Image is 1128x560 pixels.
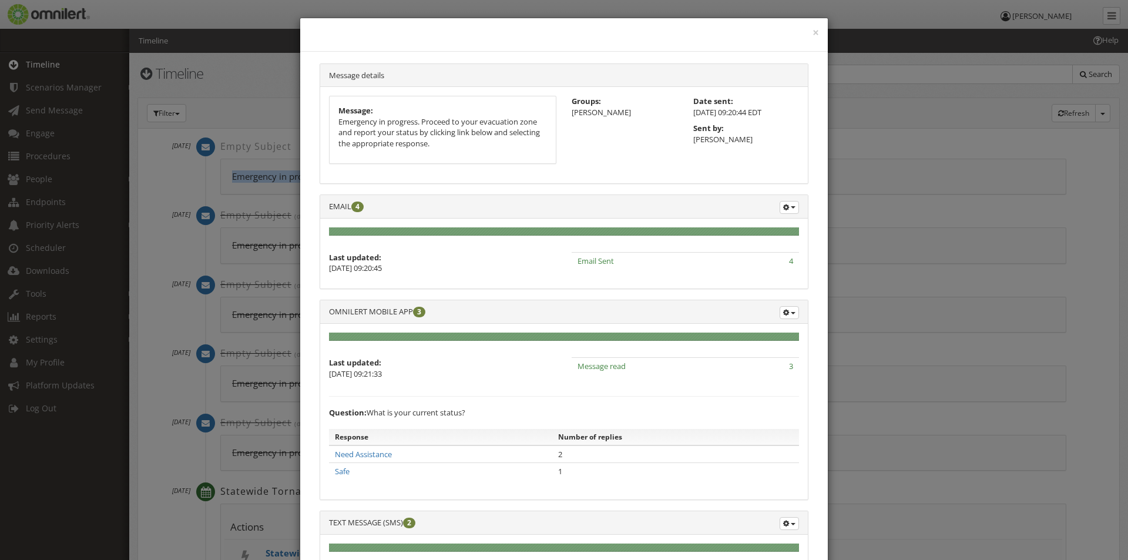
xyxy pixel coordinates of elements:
span: Help [26,8,51,19]
strong: Groups: [572,96,601,106]
div: Message details [320,64,808,88]
span: 4 [789,256,793,266]
div: EMAIL [320,195,808,219]
div: OMNILERT MOBILE APP [320,300,808,324]
a: Need Assistance [335,449,392,460]
li: [PERSON_NAME] [572,107,678,118]
p: [PERSON_NAME] [693,134,800,145]
p: [DATE] 09:21:33 [329,368,556,380]
strong: Last updated: [329,357,381,368]
th: Response [329,429,552,445]
strong: Sent by: [693,123,724,133]
strong: Date sent: [693,96,733,106]
button: × [813,27,819,39]
td: 1 [552,463,799,480]
td: 2 [552,445,799,463]
p: [DATE] 09:20:44 EDT [693,107,800,118]
span: Email Sent [578,256,614,266]
span: 4 [351,202,364,212]
span: 3 [413,307,425,317]
span: 2 [403,518,415,528]
strong: Message: [338,105,373,116]
strong: Last updated: [329,252,381,263]
p: [DATE] 09:20:45 [329,263,556,274]
div: TEXT MESSAGE (SMS) [320,511,808,535]
p: Emergency in progress. Proceed to your evacuation zone and report your status by clicking link be... [338,116,547,149]
a: Safe [335,466,350,477]
span: Message read [578,361,626,371]
span: 3 [789,361,793,371]
strong: Question: [329,407,367,418]
div: What is your current status? [329,407,799,418]
th: Number of replies [552,429,799,445]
